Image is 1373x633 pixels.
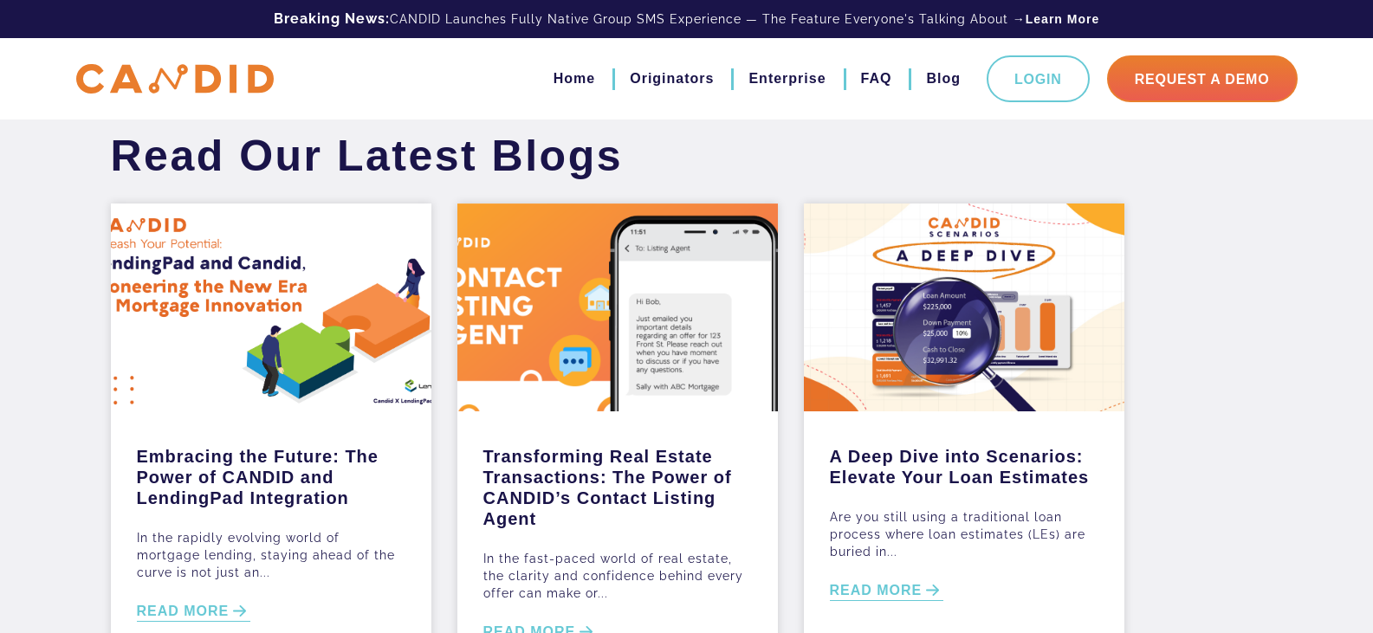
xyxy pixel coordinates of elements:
[748,64,826,94] a: Enterprise
[137,437,405,508] a: Embracing the Future: The Power of CANDID and LendingPad Integration
[274,10,390,27] b: Breaking News:
[554,64,595,94] a: Home
[137,529,405,581] p: In the rapidly evolving world of mortgage lending, staying ahead of the curve is not just an...
[630,64,714,94] a: Originators
[830,437,1098,488] a: A Deep Dive into Scenarios: Elevate Your Loan Estimates
[861,64,892,94] a: FAQ
[1107,55,1298,102] a: Request A Demo
[1026,10,1099,28] a: Learn More
[98,130,637,182] h1: Read Our Latest Blogs
[137,602,251,622] a: READ MORE
[483,550,752,602] p: In the fast-paced world of real estate, the clarity and confidence behind every offer can make or...
[830,581,944,601] a: READ MORE
[76,64,274,94] img: CANDID APP
[483,437,752,529] a: Transforming Real Estate Transactions: The Power of CANDID’s Contact Listing Agent
[926,64,961,94] a: Blog
[987,55,1090,102] a: Login
[830,508,1098,560] p: Are you still using a traditional loan process where loan estimates (LEs) are buried in...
